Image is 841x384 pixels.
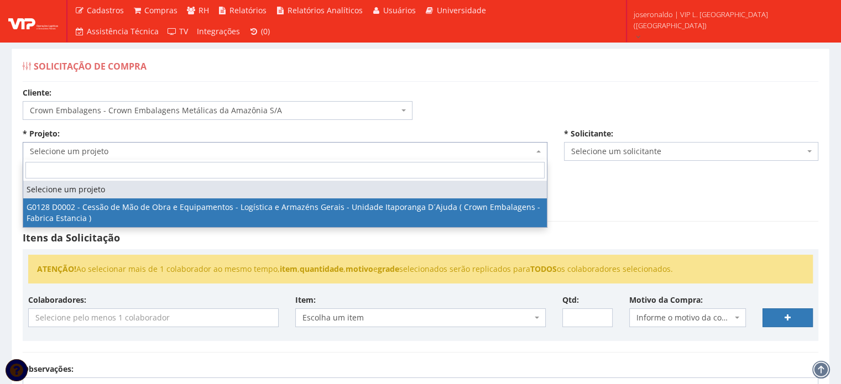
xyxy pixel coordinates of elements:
[23,231,120,244] strong: Itens da Solicitação
[23,87,51,98] label: Cliente:
[87,26,159,36] span: Assistência Técnica
[636,312,733,323] span: Informe o motivo da compra
[8,13,58,29] img: logo
[229,5,267,15] span: Relatórios
[300,264,343,274] strong: quantidade
[163,21,193,42] a: TV
[562,294,579,306] label: Qtd:
[437,5,486,15] span: Universidade
[70,21,163,42] a: Assistência Técnica
[37,264,76,274] strong: ATENÇÃO!
[530,264,557,274] strong: TODOS
[244,21,274,42] a: (0)
[564,128,613,139] label: * Solicitante:
[23,181,547,198] li: Selecione um projeto
[197,26,240,36] span: Integrações
[192,21,244,42] a: Integrações
[23,101,412,120] span: Crown Embalagens - Crown Embalagens Metálicas da Amazônia S/A
[564,142,818,161] span: Selecione um solicitante
[23,142,547,161] span: Selecione um projeto
[302,312,532,323] span: Escolha um item
[571,146,805,157] span: Selecione um solicitante
[30,146,534,157] span: Selecione um projeto
[280,264,297,274] strong: item
[28,294,86,306] label: Colaboradores:
[288,5,363,15] span: Relatórios Analíticos
[37,264,804,275] li: Ao selecionar mais de 1 colaborador ao mesmo tempo, , , e selecionados serão replicados para os c...
[634,9,827,31] span: joseronaldo | VIP L. [GEOGRAPHIC_DATA] ([GEOGRAPHIC_DATA])
[629,294,703,306] label: Motivo da Compra:
[23,128,60,139] label: * Projeto:
[383,5,416,15] span: Usuários
[295,294,316,306] label: Item:
[34,60,147,72] span: Solicitação de Compra
[199,5,209,15] span: RH
[87,5,124,15] span: Cadastros
[629,308,746,327] span: Informe o motivo da compra
[378,264,399,274] strong: grade
[346,264,373,274] strong: motivo
[30,105,399,116] span: Crown Embalagens - Crown Embalagens Metálicas da Amazônia S/A
[29,309,278,327] input: Selecione pelo menos 1 colaborador
[295,308,546,327] span: Escolha um item
[23,364,74,375] label: Observações:
[179,26,188,36] span: TV
[261,26,270,36] span: (0)
[23,198,547,227] li: G0128 D0002 - Cessão de Mão de Obra e Equipamentos - Logística e Armazéns Gerais - Unidade Itapor...
[144,5,177,15] span: Compras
